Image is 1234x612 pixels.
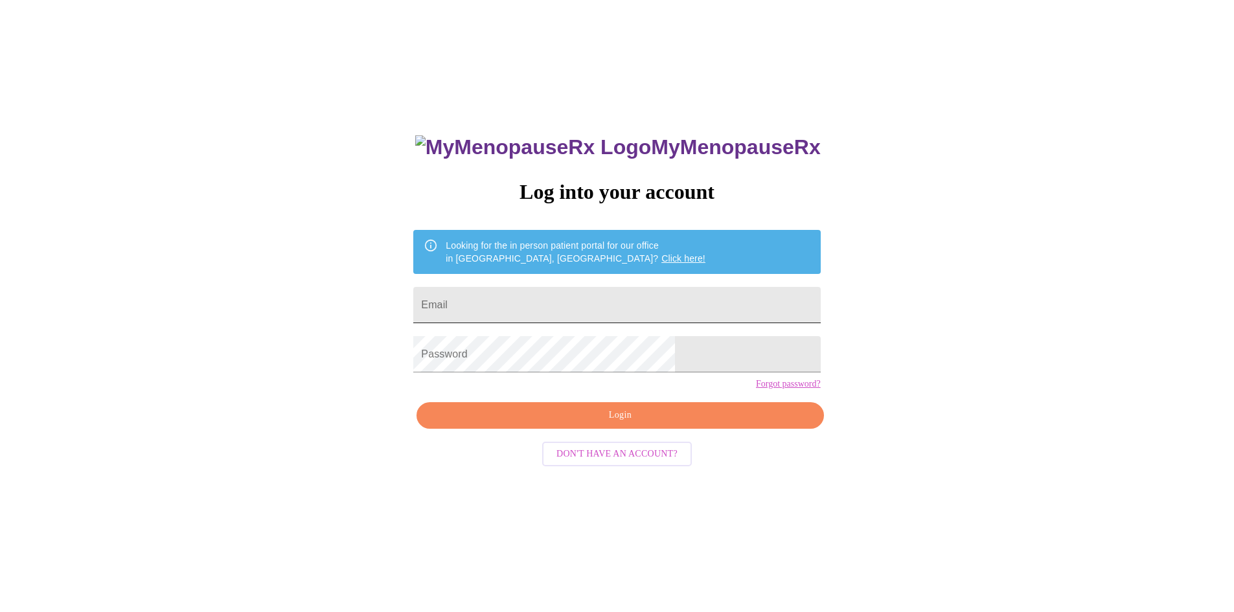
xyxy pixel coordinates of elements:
h3: Log into your account [413,180,820,204]
div: Looking for the in person patient portal for our office in [GEOGRAPHIC_DATA], [GEOGRAPHIC_DATA]? [446,234,705,270]
span: Don't have an account? [556,446,678,462]
span: Login [431,407,808,424]
img: MyMenopauseRx Logo [415,135,651,159]
button: Login [417,402,823,429]
h3: MyMenopauseRx [415,135,821,159]
a: Forgot password? [756,379,821,389]
button: Don't have an account? [542,442,692,467]
a: Click here! [661,253,705,264]
a: Don't have an account? [539,447,695,458]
